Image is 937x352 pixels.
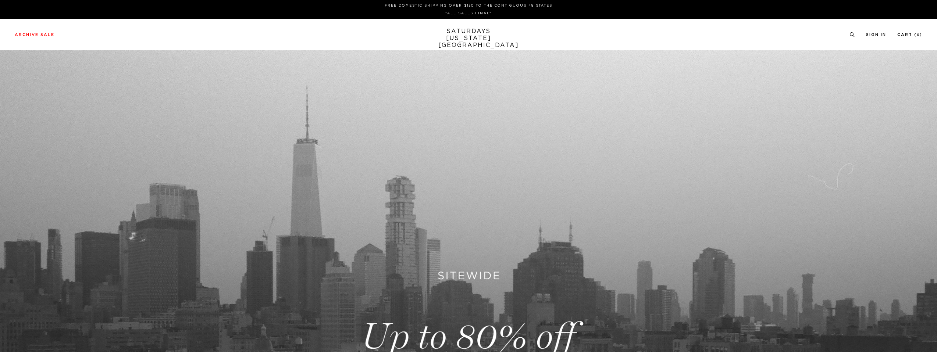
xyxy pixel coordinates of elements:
a: SATURDAYS[US_STATE][GEOGRAPHIC_DATA] [438,28,499,49]
a: Sign In [866,33,886,37]
a: Cart (0) [897,33,922,37]
p: *ALL SALES FINAL* [18,11,919,16]
p: FREE DOMESTIC SHIPPING OVER $150 TO THE CONTIGUOUS 48 STATES [18,3,919,8]
small: 0 [917,33,920,37]
a: Archive Sale [15,33,54,37]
